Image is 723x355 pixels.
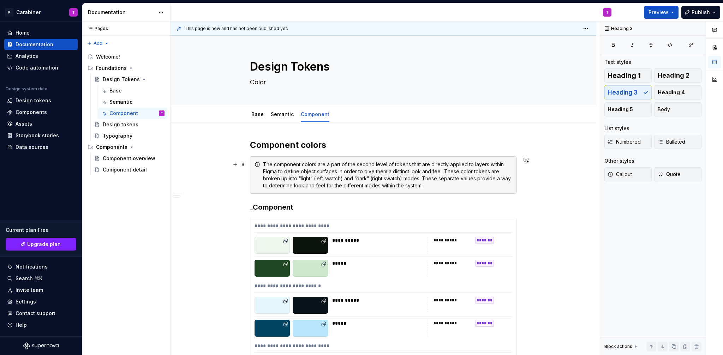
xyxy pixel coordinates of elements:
button: Preview [644,6,679,19]
a: Home [4,27,78,38]
button: Bulleted [655,135,702,149]
div: Block actions [604,344,632,349]
button: Contact support [4,308,78,319]
div: Home [16,29,30,36]
span: Heading 1 [608,72,641,79]
a: Design tokens [91,119,167,130]
button: Heading 5 [604,102,652,116]
div: Semantic [268,107,297,121]
div: List styles [604,125,629,132]
div: Component detail [103,166,147,173]
span: Publish [692,9,710,16]
div: Current plan : Free [6,227,76,234]
button: Callout [604,167,652,181]
a: Component [301,111,329,117]
div: Data sources [16,144,48,151]
div: Design tokens [103,121,138,128]
div: Analytics [16,53,38,60]
div: Search ⌘K [16,275,42,282]
button: Heading 1 [604,68,652,83]
svg: Supernova Logo [23,342,59,349]
div: Components [16,109,47,116]
div: Documentation [16,41,53,48]
a: Welcome! [85,51,167,62]
div: Invite team [16,287,43,294]
a: Settings [4,296,78,307]
a: Assets [4,118,78,130]
div: Other styles [604,157,634,164]
a: Code automation [4,62,78,73]
span: Bulleted [658,138,685,145]
div: Base [249,107,267,121]
button: Publish [681,6,720,19]
a: Analytics [4,50,78,62]
h3: _Component [250,202,517,212]
div: Contact support [16,310,55,317]
a: Base [251,111,264,117]
span: Callout [608,171,632,178]
a: Component detail [91,164,167,175]
span: Heading 4 [658,89,685,96]
span: This page is new and has not been published yet. [185,26,288,31]
div: T [72,10,75,15]
span: Upgrade plan [27,241,61,248]
a: Base [98,85,167,96]
div: Foundations [96,65,127,72]
a: Component overview [91,153,167,164]
div: Component [109,110,138,117]
a: Design Tokens [91,74,167,85]
a: Semantic [98,96,167,108]
div: Components [85,142,167,153]
span: Quote [658,171,681,178]
textarea: Color [249,77,515,88]
div: Component overview [103,155,155,162]
button: Heading 2 [655,68,702,83]
div: Design Tokens [103,76,140,83]
div: Semantic [109,98,132,106]
button: Body [655,102,702,116]
h2: Component colors [250,139,517,151]
button: Notifications [4,261,78,272]
div: Welcome! [96,53,120,60]
div: Documentation [88,9,155,16]
button: Search ⌘K [4,273,78,284]
a: Storybook stories [4,130,78,141]
a: Data sources [4,142,78,153]
a: Invite team [4,284,78,296]
span: Body [658,106,670,113]
span: Heading 5 [608,106,633,113]
div: Base [109,87,122,94]
div: Carabiner [16,9,41,16]
div: Pages [85,26,108,31]
a: Components [4,107,78,118]
button: Quote [655,167,702,181]
button: Numbered [604,135,652,149]
a: Upgrade plan [6,238,76,251]
div: The component colors are a part of the second level of tokens that are directly applied to layers... [263,161,512,189]
button: Add [85,38,111,48]
span: Heading 2 [658,72,689,79]
button: Help [4,319,78,331]
div: Assets [16,120,32,127]
div: Components [96,144,127,151]
a: ComponentT [98,108,167,119]
a: Documentation [4,39,78,50]
a: Semantic [271,111,294,117]
div: Text styles [604,59,631,66]
div: Notifications [16,263,48,270]
div: Block actions [604,342,639,351]
div: Component [298,107,332,121]
span: Add [94,41,102,46]
div: Design system data [6,86,47,92]
div: Design tokens [16,97,51,104]
a: Design tokens [4,95,78,106]
div: Page tree [85,51,167,175]
span: Preview [649,9,668,16]
div: Code automation [16,64,58,71]
textarea: Design Tokens [249,58,515,75]
a: Typography [91,130,167,142]
div: T [161,110,163,117]
div: P [5,8,13,17]
div: Help [16,321,27,329]
div: Foundations [85,62,167,74]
